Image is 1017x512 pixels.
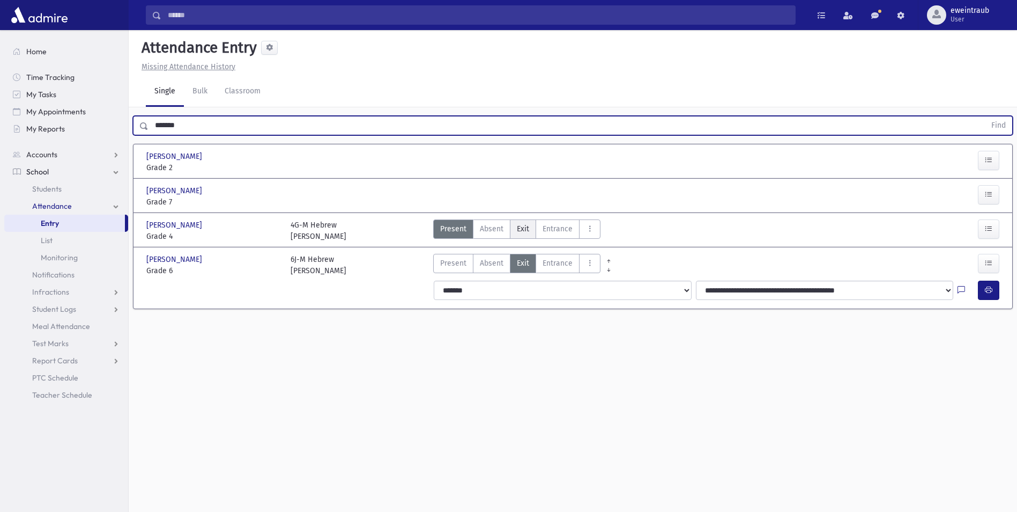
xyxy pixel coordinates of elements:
[32,321,90,331] span: Meal Attendance
[4,180,128,198] a: Students
[985,116,1012,135] button: Find
[32,287,69,297] span: Infractions
[543,258,573,269] span: Entrance
[41,253,78,262] span: Monitoring
[4,318,128,335] a: Meal Attendance
[951,15,989,24] span: User
[32,356,78,365] span: Report Cards
[440,223,466,235] span: Present
[4,120,128,137] a: My Reports
[146,185,204,196] span: [PERSON_NAME]
[26,150,57,159] span: Accounts
[4,369,128,386] a: PTC Schedule
[146,254,204,265] span: [PERSON_NAME]
[216,77,269,107] a: Classroom
[32,304,76,314] span: Student Logs
[433,220,600,242] div: AttTypes
[146,162,280,173] span: Grade 2
[4,103,128,120] a: My Appointments
[26,167,49,177] span: School
[137,39,257,57] h5: Attendance Entry
[146,231,280,242] span: Grade 4
[517,223,529,235] span: Exit
[4,283,128,301] a: Infractions
[41,218,59,228] span: Entry
[291,254,346,276] div: 6J-M Hebrew [PERSON_NAME]
[517,258,529,269] span: Exit
[4,43,128,60] a: Home
[4,352,128,369] a: Report Cards
[26,47,47,56] span: Home
[26,90,56,99] span: My Tasks
[4,198,128,215] a: Attendance
[4,69,128,86] a: Time Tracking
[41,236,53,245] span: List
[291,220,346,242] div: 4G-M Hebrew [PERSON_NAME]
[161,5,795,25] input: Search
[32,373,78,383] span: PTC Schedule
[146,151,204,162] span: [PERSON_NAME]
[32,201,72,211] span: Attendance
[4,232,128,249] a: List
[184,77,216,107] a: Bulk
[4,266,128,283] a: Notifications
[32,339,69,348] span: Test Marks
[9,4,70,26] img: AdmirePro
[4,215,125,232] a: Entry
[480,258,503,269] span: Absent
[142,62,235,71] u: Missing Attendance History
[4,86,128,103] a: My Tasks
[32,270,75,280] span: Notifications
[4,301,128,318] a: Student Logs
[951,6,989,15] span: eweintraub
[146,77,184,107] a: Single
[32,390,92,400] span: Teacher Schedule
[146,220,204,231] span: [PERSON_NAME]
[26,124,65,134] span: My Reports
[543,223,573,235] span: Entrance
[32,184,62,194] span: Students
[480,223,503,235] span: Absent
[26,72,75,82] span: Time Tracking
[146,265,280,276] span: Grade 6
[137,62,235,71] a: Missing Attendance History
[4,335,128,352] a: Test Marks
[433,254,600,276] div: AttTypes
[146,196,280,208] span: Grade 7
[4,146,128,163] a: Accounts
[440,258,466,269] span: Present
[4,386,128,404] a: Teacher Schedule
[4,163,128,180] a: School
[26,107,86,116] span: My Appointments
[4,249,128,266] a: Monitoring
